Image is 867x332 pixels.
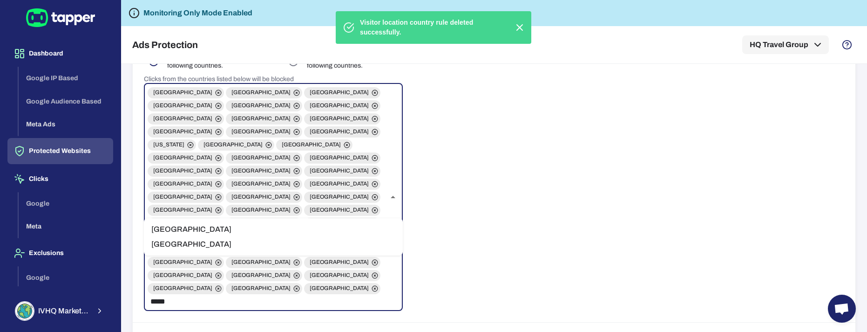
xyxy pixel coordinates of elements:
div: [GEOGRAPHIC_DATA] [148,270,224,281]
span: [GEOGRAPHIC_DATA] [276,141,346,149]
span: [GEOGRAPHIC_DATA] [226,89,296,97]
div: [GEOGRAPHIC_DATA] [226,179,302,190]
svg: Tapper is not blocking any fraudulent activity for this domain [129,7,140,19]
button: Dashboard [7,41,113,67]
div: [GEOGRAPHIC_DATA] [148,87,224,98]
a: Meta Ads [19,120,113,128]
div: [GEOGRAPHIC_DATA] [304,257,380,268]
span: [GEOGRAPHIC_DATA] [226,180,296,188]
div: [GEOGRAPHIC_DATA] [304,283,380,294]
span: [GEOGRAPHIC_DATA] [226,115,296,123]
div: [GEOGRAPHIC_DATA] [226,87,302,98]
div: [GEOGRAPHIC_DATA] [304,87,380,98]
span: [GEOGRAPHIC_DATA] [304,102,374,110]
div: [GEOGRAPHIC_DATA] [148,283,224,294]
span: [GEOGRAPHIC_DATA] [304,89,374,97]
li: [GEOGRAPHIC_DATA] [144,237,403,252]
span: [GEOGRAPHIC_DATA] [226,128,296,136]
span: [GEOGRAPHIC_DATA] [148,194,218,201]
span: [GEOGRAPHIC_DATA] [148,128,218,136]
span: [GEOGRAPHIC_DATA] [148,115,218,123]
span: [GEOGRAPHIC_DATA] [304,167,374,175]
button: Meta [19,215,113,238]
span: [GEOGRAPHIC_DATA] [148,180,218,188]
h5: Ads Protection [132,39,198,50]
span: [GEOGRAPHIC_DATA] [304,285,374,292]
span: [GEOGRAPHIC_DATA] [148,285,218,292]
div: [US_STATE] [148,139,196,151]
div: [GEOGRAPHIC_DATA] [148,192,224,203]
div: [GEOGRAPHIC_DATA] [276,139,352,151]
div: [GEOGRAPHIC_DATA] [198,139,274,151]
span: [GEOGRAPHIC_DATA] [226,167,296,175]
span: [GEOGRAPHIC_DATA] [304,115,374,123]
div: [GEOGRAPHIC_DATA] [226,192,302,203]
div: [GEOGRAPHIC_DATA] [148,257,224,268]
div: [GEOGRAPHIC_DATA] [226,205,302,216]
div: Open chat [828,295,856,323]
div: [GEOGRAPHIC_DATA] [304,113,380,124]
span: [GEOGRAPHIC_DATA] [148,89,218,97]
div: [GEOGRAPHIC_DATA] [304,218,380,229]
div: [GEOGRAPHIC_DATA] [148,126,224,138]
span: [GEOGRAPHIC_DATA] [304,207,374,214]
span: [GEOGRAPHIC_DATA] [226,259,296,266]
button: Exclusions [7,240,113,266]
button: Protected Websites [7,138,113,164]
span: [US_STATE] [148,141,190,149]
a: Clicks [7,174,113,182]
span: [GEOGRAPHIC_DATA] [304,128,374,136]
div: [GEOGRAPHIC_DATA] [304,166,380,177]
button: IVHQ Marketing TeamIVHQ Marketing Team [7,297,113,325]
button: Close [386,191,400,204]
span: [GEOGRAPHIC_DATA] [148,272,218,279]
p: Visitor location country rule deleted successfully. [360,18,504,37]
div: [GEOGRAPHIC_DATA] [304,179,380,190]
div: [GEOGRAPHIC_DATA] [148,166,224,177]
span: [GEOGRAPHIC_DATA] [304,154,374,162]
div: [GEOGRAPHIC_DATA] [148,205,224,216]
span: [GEOGRAPHIC_DATA] [226,194,296,201]
div: [GEOGRAPHIC_DATA] [226,270,302,281]
div: [GEOGRAPHIC_DATA] [226,126,302,138]
span: [GEOGRAPHIC_DATA] [198,141,268,149]
div: [GEOGRAPHIC_DATA] [148,113,224,124]
span: [GEOGRAPHIC_DATA] [148,207,218,214]
button: Meta Ads [19,113,113,136]
span: [GEOGRAPHIC_DATA] [148,154,218,162]
div: [GEOGRAPHIC_DATA] [304,126,380,138]
div: [GEOGRAPHIC_DATA] [226,100,302,111]
div: [GEOGRAPHIC_DATA] [304,270,380,281]
span: [GEOGRAPHIC_DATA] [304,194,374,201]
span: [GEOGRAPHIC_DATA] [148,102,218,110]
div: [GEOGRAPHIC_DATA] [226,152,302,164]
span: [GEOGRAPHIC_DATA] [226,154,296,162]
div: [GEOGRAPHIC_DATA] [148,218,224,229]
div: [GEOGRAPHIC_DATA] [148,152,224,164]
img: IVHQ Marketing Team [16,302,34,320]
a: Dashboard [7,49,113,57]
button: Clicks [7,166,113,192]
span: [GEOGRAPHIC_DATA] [304,259,374,266]
h6: Monitoring Only Mode Enabled [143,7,252,19]
h6: Clicks from the countries listed below will be blocked [144,75,403,83]
a: Meta [19,222,113,230]
span: [GEOGRAPHIC_DATA] [226,285,296,292]
a: Exclusions [7,249,113,256]
span: [GEOGRAPHIC_DATA] [304,272,374,279]
span: [GEOGRAPHIC_DATA] [148,259,218,266]
div: [GEOGRAPHIC_DATA] [304,100,380,111]
div: [GEOGRAPHIC_DATA] [226,113,302,124]
span: [GEOGRAPHIC_DATA] [148,167,218,175]
li: [GEOGRAPHIC_DATA] [144,222,403,237]
a: Protected Websites [7,146,113,154]
span: [GEOGRAPHIC_DATA] [226,272,296,279]
div: [GEOGRAPHIC_DATA] [226,218,302,229]
div: [GEOGRAPHIC_DATA] [304,192,380,203]
div: [GEOGRAPHIC_DATA] [226,166,302,177]
span: [GEOGRAPHIC_DATA] [226,207,296,214]
div: [GEOGRAPHIC_DATA] [148,100,224,111]
div: [GEOGRAPHIC_DATA] [304,152,380,164]
div: [GEOGRAPHIC_DATA] [148,179,224,190]
button: HQ Travel Group [742,35,829,54]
